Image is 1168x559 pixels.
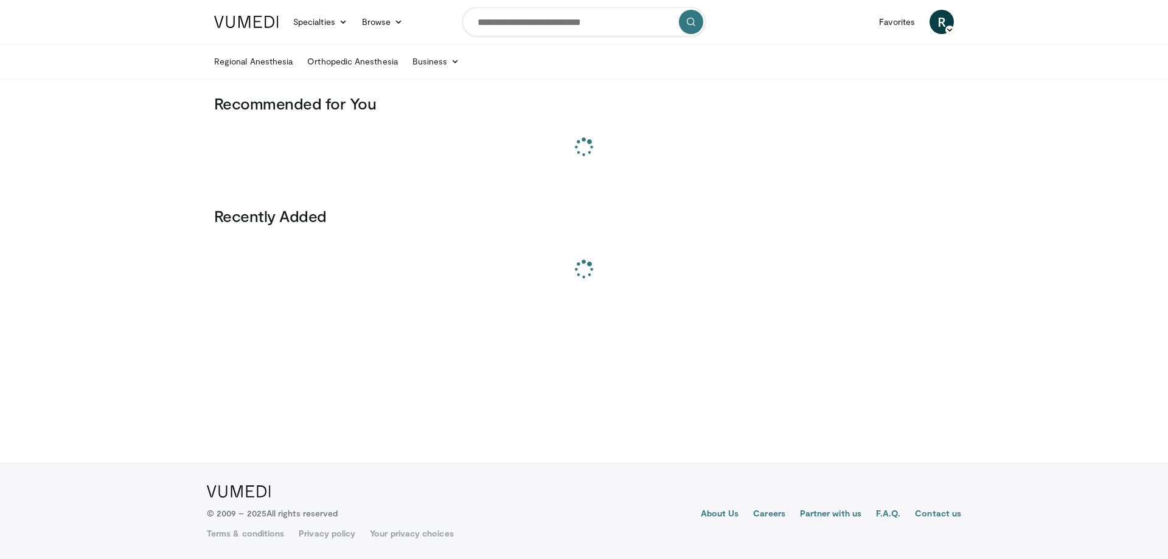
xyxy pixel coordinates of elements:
a: Privacy policy [299,527,355,540]
a: Regional Anesthesia [207,49,300,74]
a: Specialties [286,10,355,34]
a: F.A.Q. [876,507,900,522]
span: All rights reserved [266,508,338,518]
a: Browse [355,10,411,34]
a: R [930,10,954,34]
input: Search topics, interventions [462,7,706,36]
h3: Recommended for You [214,94,954,113]
a: Partner with us [800,507,861,522]
a: Business [405,49,467,74]
h3: Recently Added [214,206,954,226]
a: Favorites [872,10,922,34]
a: Terms & conditions [207,527,284,540]
p: © 2009 – 2025 [207,507,338,519]
a: Orthopedic Anesthesia [300,49,405,74]
img: VuMedi Logo [207,485,271,498]
img: VuMedi Logo [214,16,279,28]
a: About Us [701,507,739,522]
a: Careers [753,507,785,522]
a: Your privacy choices [370,527,453,540]
a: Contact us [915,507,961,522]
